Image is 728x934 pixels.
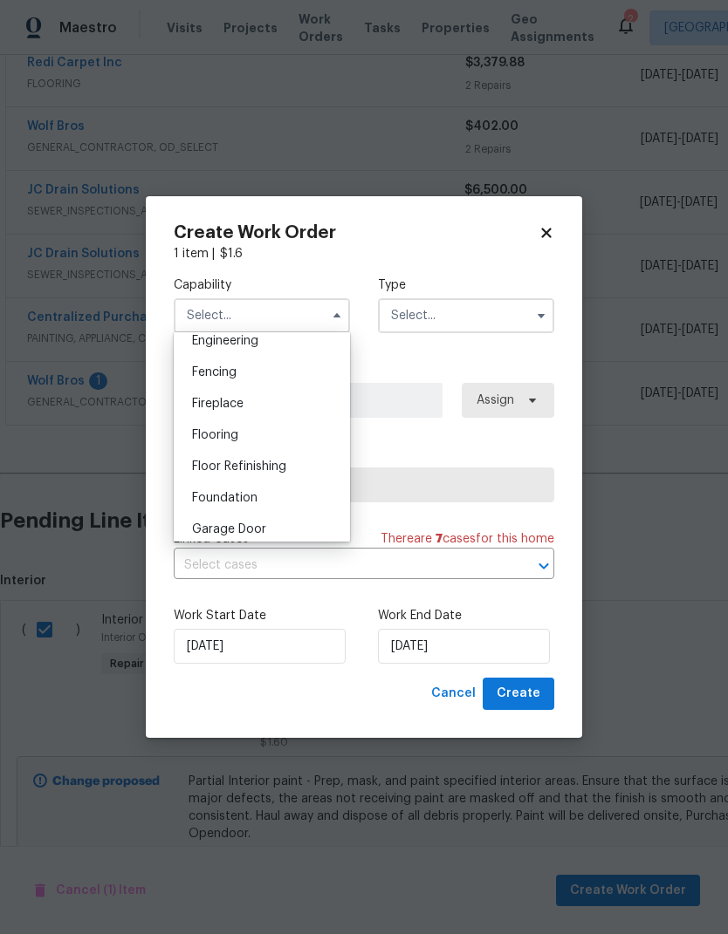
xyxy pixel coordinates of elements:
h2: Create Work Order [174,224,539,242]
button: Cancel [424,678,483,710]
label: Trade Partner [174,446,554,463]
label: Type [378,276,554,294]
button: Hide options [326,305,347,326]
span: Engineering [192,335,258,347]
span: Foundation [192,492,258,504]
span: Cancel [431,683,476,705]
label: Work End Date [378,607,554,624]
span: Flooring [192,429,238,441]
button: Show options [531,305,552,326]
span: $ 1.6 [220,248,243,260]
div: 1 item | [174,245,554,262]
span: Fireplace [192,398,244,410]
input: Select... [174,298,350,333]
label: Capability [174,276,350,294]
span: Create [497,683,540,705]
span: Assign [477,392,514,409]
input: Select cases [174,552,505,579]
span: Floor Refinishing [192,460,286,473]
button: Create [483,678,554,710]
label: Work Start Date [174,607,350,624]
input: Select... [378,298,554,333]
span: There are case s for this home [381,530,554,548]
button: Open [532,554,556,578]
span: 7 [436,533,443,545]
label: Work Order Manager [174,361,554,378]
input: M/D/YYYY [378,629,550,664]
span: Select trade partner [189,476,539,494]
span: Garage Door [192,523,266,535]
input: M/D/YYYY [174,629,346,664]
span: Fencing [192,366,237,378]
